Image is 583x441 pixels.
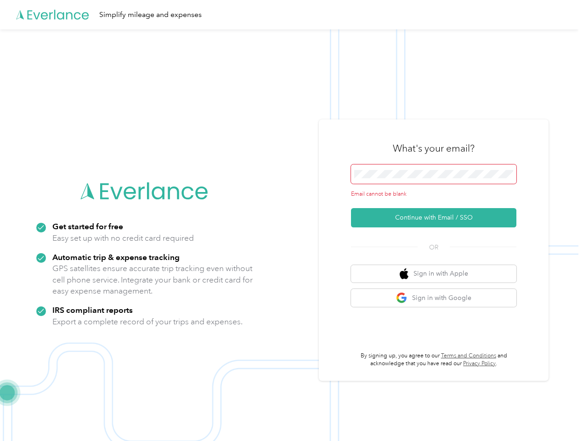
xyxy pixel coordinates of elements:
img: google logo [396,292,408,304]
a: Terms and Conditions [441,352,496,359]
img: apple logo [400,268,409,280]
div: Email cannot be blank [351,190,516,198]
button: google logoSign in with Google [351,289,516,307]
a: Privacy Policy [463,360,496,367]
strong: Get started for free [52,221,123,231]
h3: What's your email? [393,142,475,155]
p: Easy set up with no credit card required [52,232,194,244]
strong: IRS compliant reports [52,305,133,315]
button: apple logoSign in with Apple [351,265,516,283]
strong: Automatic trip & expense tracking [52,252,180,262]
p: GPS satellites ensure accurate trip tracking even without cell phone service. Integrate your bank... [52,263,253,297]
button: Continue with Email / SSO [351,208,516,227]
p: Export a complete record of your trips and expenses. [52,316,243,328]
p: By signing up, you agree to our and acknowledge that you have read our . [351,352,516,368]
div: Simplify mileage and expenses [99,9,202,21]
span: OR [418,243,450,252]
